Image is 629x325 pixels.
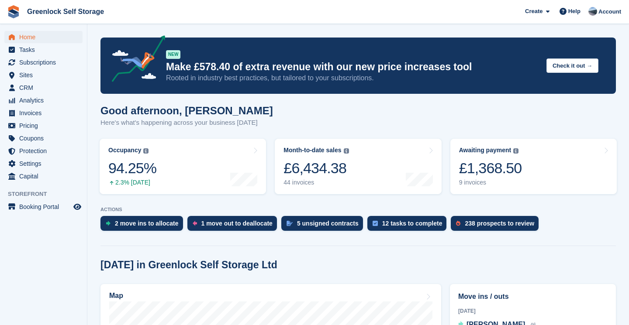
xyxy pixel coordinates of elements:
[19,94,72,106] span: Analytics
[4,120,83,132] a: menu
[187,216,281,235] a: 1 move out to deallocate
[4,107,83,119] a: menu
[108,147,141,154] div: Occupancy
[4,132,83,144] a: menu
[4,94,83,106] a: menu
[4,201,83,213] a: menu
[109,292,123,300] h2: Map
[4,157,83,170] a: menu
[283,179,349,186] div: 44 invoices
[382,220,442,227] div: 12 tasks to complete
[19,69,72,81] span: Sites
[283,159,349,177] div: £6,434.38
[104,35,166,85] img: price-adjustments-announcement-icon-8257ccfd72463d97f412b2fc003d46551f7dbcb40ab6d574587a9cd5c0d94...
[456,221,460,226] img: prospect-51fa495bee0391a8d652442698ab0144808aea92771e9ea1ae160a38d050c398.svg
[19,31,72,43] span: Home
[344,148,349,154] img: icon-info-grey-7440780725fd019a000dd9b08b2336e03edf1995a4989e88bcd33f0948082b44.svg
[19,56,72,68] span: Subscriptions
[588,7,597,16] img: Jamie Hamilton
[100,139,266,194] a: Occupancy 94.25% 2.3% [DATE]
[546,58,598,73] button: Check it out →
[568,7,581,16] span: Help
[115,220,179,227] div: 2 move ins to allocate
[598,7,621,16] span: Account
[459,179,522,186] div: 9 invoices
[100,207,616,212] p: ACTIONS
[100,259,277,271] h2: [DATE] in Greenlock Self Storage Ltd
[19,107,72,119] span: Invoices
[459,147,511,154] div: Awaiting payment
[19,157,72,170] span: Settings
[166,73,539,83] p: Rooted in industry best practices, but tailored to your subscriptions.
[458,291,608,302] h2: Move ins / outs
[100,216,187,235] a: 2 move ins to allocate
[19,132,72,144] span: Coupons
[19,82,72,94] span: CRM
[8,190,87,198] span: Storefront
[143,148,149,154] img: icon-info-grey-7440780725fd019a000dd9b08b2336e03edf1995a4989e88bcd33f0948082b44.svg
[4,69,83,81] a: menu
[4,44,83,56] a: menu
[108,159,156,177] div: 94.25%
[287,221,293,226] img: contract_signature_icon-13c848040528278c33f63329250d36e43548de30e8caae1d1a13099fd9432cc5.svg
[24,4,107,19] a: Greenlock Self Storage
[283,147,341,154] div: Month-to-date sales
[19,145,72,157] span: Protection
[451,216,543,235] a: 238 prospects to review
[201,220,273,227] div: 1 move out to deallocate
[4,170,83,182] a: menu
[4,145,83,157] a: menu
[275,139,441,194] a: Month-to-date sales £6,434.38 44 invoices
[281,216,367,235] a: 5 unsigned contracts
[166,61,539,73] p: Make £578.40 of extra revenue with our new price increases tool
[4,31,83,43] a: menu
[7,5,20,18] img: stora-icon-8386f47178a22dfd0bd8f6a31ec36ba5ce8667c1dd55bd0f319d3a0aa187defe.svg
[373,221,378,226] img: task-75834270c22a3079a89374b754ae025e5fb1db73e45f91037f5363f120a921f8.svg
[19,201,72,213] span: Booking Portal
[4,56,83,68] a: menu
[106,221,111,226] img: move_ins_to_allocate_icon-fdf77a2bb77ea45bf5b3d319d69a93e2d87916cf1d5bf7949dd705db3b84f3ca.svg
[4,82,83,94] a: menu
[450,139,617,194] a: Awaiting payment £1,368.50 9 invoices
[513,148,518,154] img: icon-info-grey-7440780725fd019a000dd9b08b2336e03edf1995a4989e88bcd33f0948082b44.svg
[193,221,197,226] img: move_outs_to_deallocate_icon-f764333ba52eb49d3ac5e1228854f67142a1ed5810a6f6cc68b1a99e826820c5.svg
[166,50,180,59] div: NEW
[458,307,608,315] div: [DATE]
[367,216,451,235] a: 12 tasks to complete
[72,202,83,212] a: Preview store
[459,159,522,177] div: £1,368.50
[19,170,72,182] span: Capital
[465,220,534,227] div: 238 prospects to review
[19,44,72,56] span: Tasks
[297,220,359,227] div: 5 unsigned contracts
[108,179,156,186] div: 2.3% [DATE]
[100,118,273,128] p: Here's what's happening across your business [DATE]
[100,105,273,116] h1: Good afternoon, [PERSON_NAME]
[525,7,543,16] span: Create
[19,120,72,132] span: Pricing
